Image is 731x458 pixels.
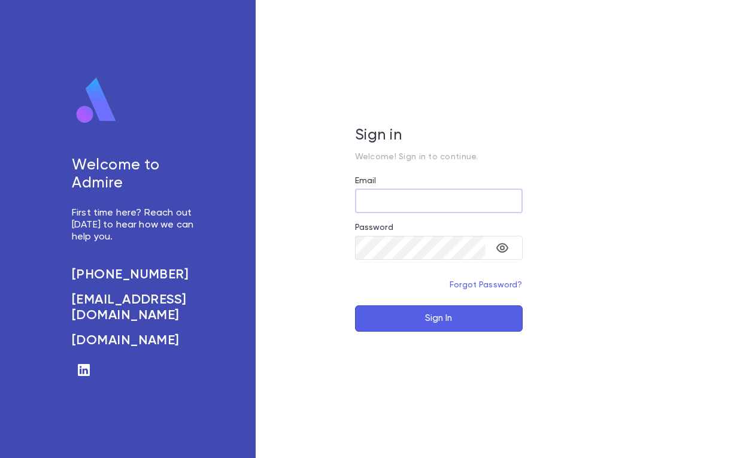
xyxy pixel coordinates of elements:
[72,207,208,243] p: First time here? Reach out [DATE] to hear how we can help you.
[355,127,523,145] h5: Sign in
[355,305,523,332] button: Sign In
[355,176,377,186] label: Email
[72,267,208,283] a: [PHONE_NUMBER]
[72,157,208,193] h5: Welcome to Admire
[355,152,523,162] p: Welcome! Sign in to continue.
[355,223,393,232] label: Password
[490,236,514,260] button: toggle password visibility
[72,292,208,323] a: [EMAIL_ADDRESS][DOMAIN_NAME]
[72,333,208,348] a: [DOMAIN_NAME]
[72,77,121,125] img: logo
[450,281,523,289] a: Forgot Password?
